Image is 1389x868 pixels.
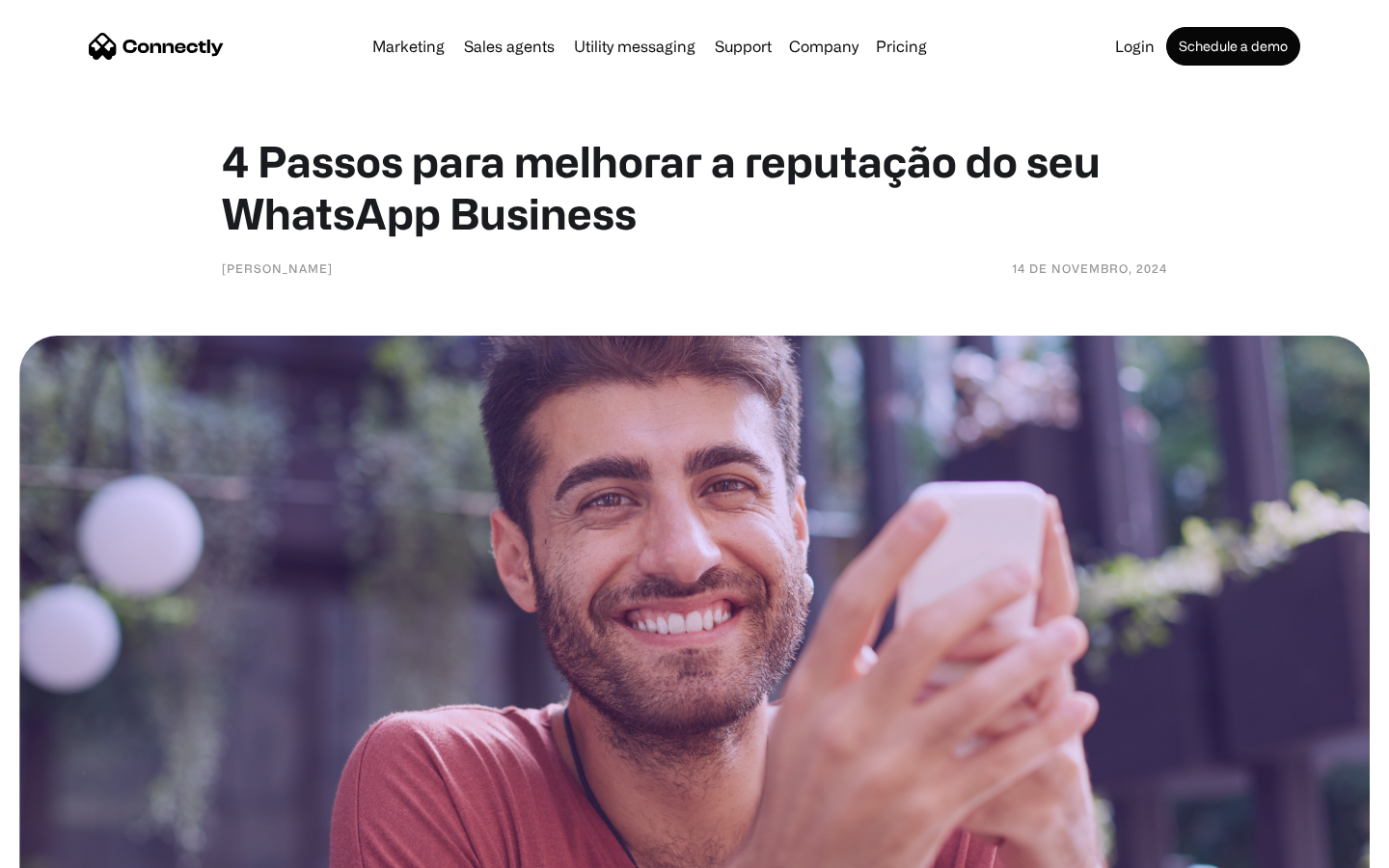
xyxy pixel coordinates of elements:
[566,39,703,54] a: Utility messaging
[1107,39,1162,54] a: Login
[707,39,779,54] a: Support
[1166,27,1300,66] a: Schedule a demo
[1012,258,1167,278] div: 14 de novembro, 2024
[789,33,858,60] div: Company
[19,834,116,861] aside: Language selected: English
[222,135,1167,239] h1: 4 Passos para melhorar a reputação do seu WhatsApp Business
[365,39,452,54] a: Marketing
[868,39,935,54] a: Pricing
[222,258,333,278] div: [PERSON_NAME]
[39,834,116,861] ul: Language list
[456,39,562,54] a: Sales agents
